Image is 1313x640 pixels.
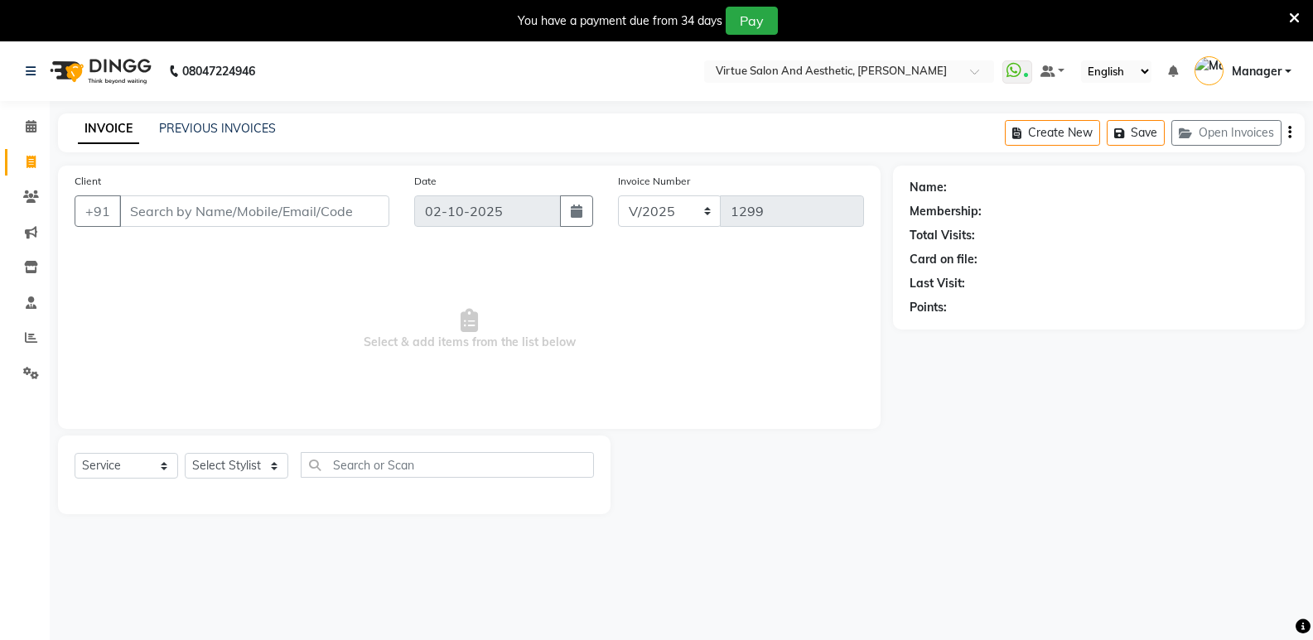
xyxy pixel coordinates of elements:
button: Save [1107,120,1165,146]
button: Open Invoices [1171,120,1282,146]
span: Select & add items from the list below [75,247,864,412]
div: Membership: [910,203,982,220]
button: Pay [726,7,778,35]
a: INVOICE [78,114,139,144]
div: You have a payment due from 34 days [518,12,722,30]
label: Invoice Number [618,174,690,189]
img: logo [42,48,156,94]
div: Points: [910,299,947,316]
img: Manager [1195,56,1224,85]
a: PREVIOUS INVOICES [159,121,276,136]
div: Name: [910,179,947,196]
span: Manager [1232,63,1282,80]
label: Client [75,174,101,189]
button: Create New [1005,120,1100,146]
div: Last Visit: [910,275,965,292]
button: +91 [75,195,121,227]
div: Total Visits: [910,227,975,244]
label: Date [414,174,437,189]
div: Card on file: [910,251,978,268]
b: 08047224946 [182,48,255,94]
input: Search or Scan [301,452,594,478]
input: Search by Name/Mobile/Email/Code [119,195,389,227]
